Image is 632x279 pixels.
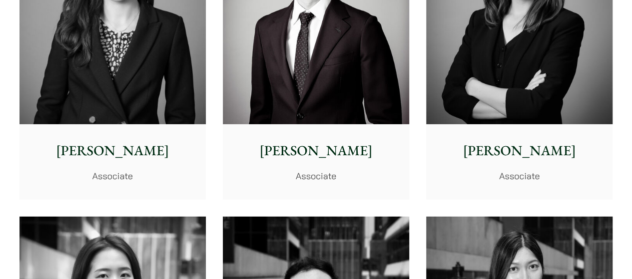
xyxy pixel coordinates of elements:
p: Associate [231,169,401,183]
p: [PERSON_NAME] [434,140,605,161]
p: [PERSON_NAME] [27,140,198,161]
p: Associate [27,169,198,183]
p: Associate [434,169,605,183]
p: [PERSON_NAME] [231,140,401,161]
